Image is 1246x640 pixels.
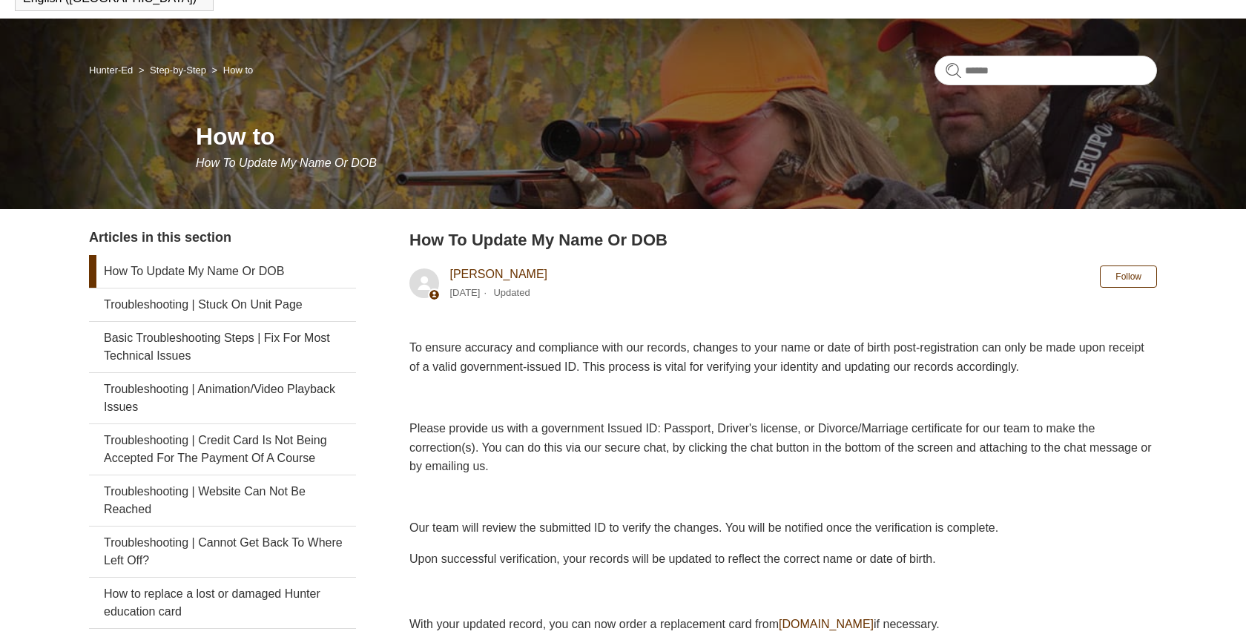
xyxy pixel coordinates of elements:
h1: How to [196,119,1157,154]
a: Basic Troubleshooting Steps | Fix For Most Technical Issues [89,322,356,372]
span: How To Update My Name Or DOB [196,156,377,169]
a: Troubleshooting | Cannot Get Back To Where Left Off? [89,527,356,577]
p: Upon successful verification, your records will be updated to reflect the correct name or date of... [409,550,1157,569]
li: How to [209,65,254,76]
p: To ensure accuracy and compliance with our records, changes to your name or date of birth post-re... [409,338,1157,376]
a: How to replace a lost or damaged Hunter education card [89,578,356,628]
a: [PERSON_NAME] [449,268,547,280]
a: Troubleshooting | Website Can Not Be Reached [89,475,356,526]
p: With your updated record, you can now order a replacement card from if necessary. [409,615,1157,634]
a: Step-by-Step [150,65,206,76]
span: Articles in this section [89,230,231,245]
button: Follow Article [1100,265,1157,288]
time: 04/08/2025, 11:08 [449,287,480,298]
a: Troubleshooting | Credit Card Is Not Being Accepted For The Payment Of A Course [89,424,356,475]
a: Troubleshooting | Stuck On Unit Page [89,288,356,321]
a: How to [223,65,253,76]
li: Hunter-Ed [89,65,136,76]
span: Our team will review the submitted ID to verify the changes. You will be notified once the verifi... [409,521,998,534]
span: Please provide us with a government Issued ID: Passport, Driver's license, or Divorce/Marriage ce... [409,422,1152,472]
a: Hunter-Ed [89,65,133,76]
li: Step-by-Step [136,65,209,76]
a: Troubleshooting | Animation/Video Playback Issues [89,373,356,423]
input: Search [934,56,1157,85]
li: Updated [493,287,530,298]
h2: How To Update My Name Or DOB [409,228,1157,252]
a: How To Update My Name Or DOB [89,255,356,288]
a: [DOMAIN_NAME] [779,618,874,630]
